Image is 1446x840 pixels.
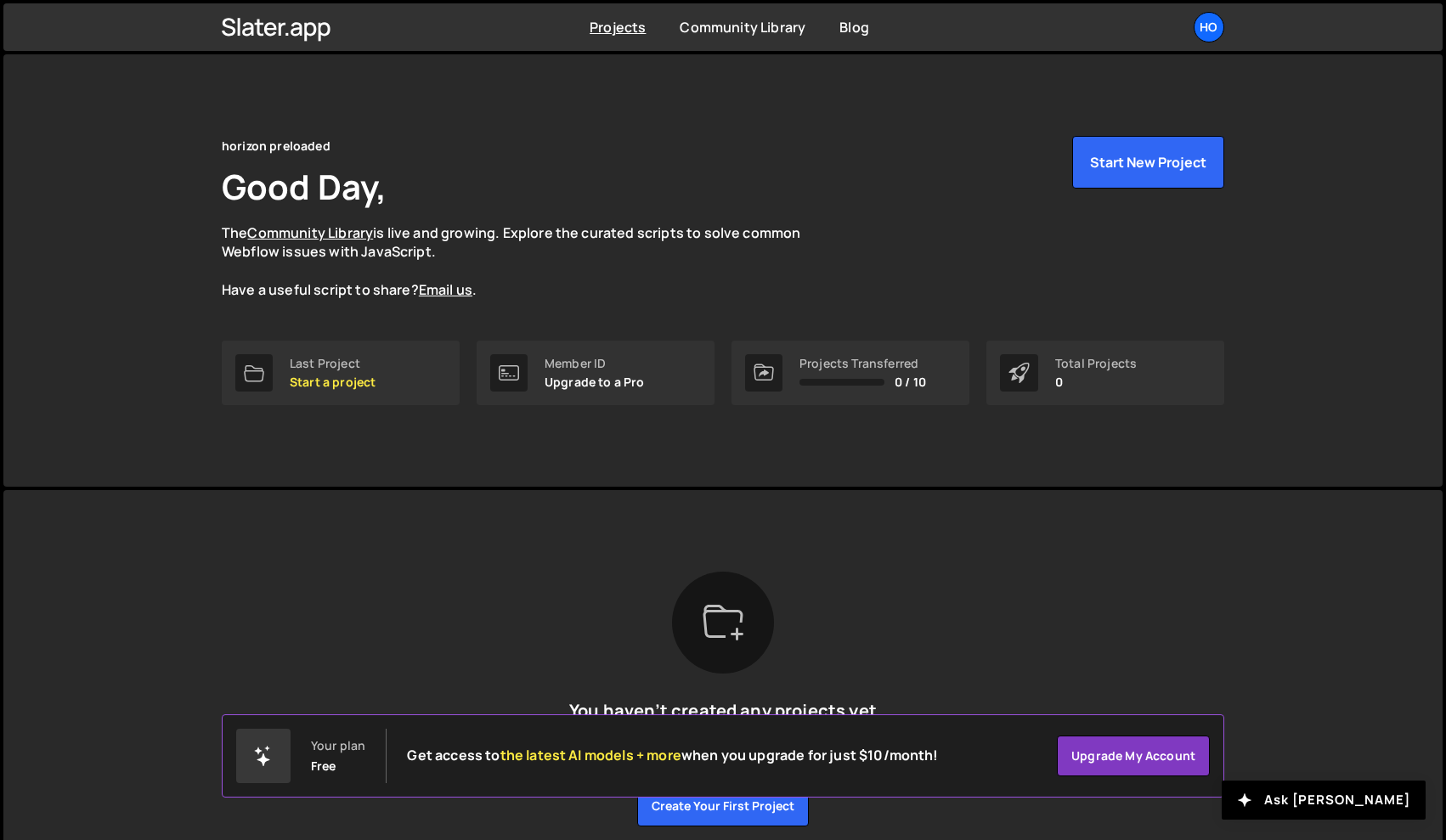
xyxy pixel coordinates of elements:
div: Projects Transferred [799,357,926,370]
a: Email us [419,280,472,299]
h2: Get access to when you upgrade for just $10/month! [407,747,938,764]
a: ho [1194,12,1224,42]
p: Upgrade to a Pro [545,375,645,389]
a: Upgrade my account [1057,736,1210,776]
div: Total Projects [1055,357,1137,370]
button: Create your first project [637,786,809,826]
div: Member ID [545,357,645,370]
div: Your plan [311,739,365,753]
h5: You haven’t created any projects yet [566,701,880,721]
div: horizon preloaded [222,136,330,156]
span: the latest AI models + more [500,746,681,764]
a: Last Project Start a project [222,341,460,405]
p: The is live and growing. Explore the curated scripts to solve common Webflow issues with JavaScri... [222,223,833,300]
a: Community Library [247,223,373,242]
span: 0 / 10 [895,375,926,389]
p: 0 [1055,375,1137,389]
button: Ask [PERSON_NAME] [1222,781,1426,820]
a: Projects [590,18,646,37]
p: Start a project [290,375,376,389]
h1: Good Day, [222,163,387,210]
div: Free [311,759,336,773]
a: Blog [839,18,869,37]
a: Community Library [680,18,805,37]
button: Start New Project [1072,136,1224,189]
div: Last Project [290,357,376,370]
